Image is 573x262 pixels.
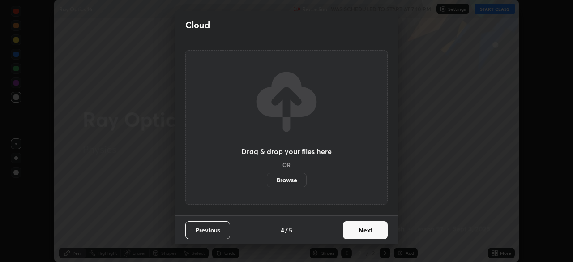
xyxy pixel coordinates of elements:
[285,225,288,235] h4: /
[241,148,332,155] h3: Drag & drop your files here
[185,221,230,239] button: Previous
[282,162,291,168] h5: OR
[281,225,284,235] h4: 4
[343,221,388,239] button: Next
[185,19,210,31] h2: Cloud
[289,225,292,235] h4: 5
